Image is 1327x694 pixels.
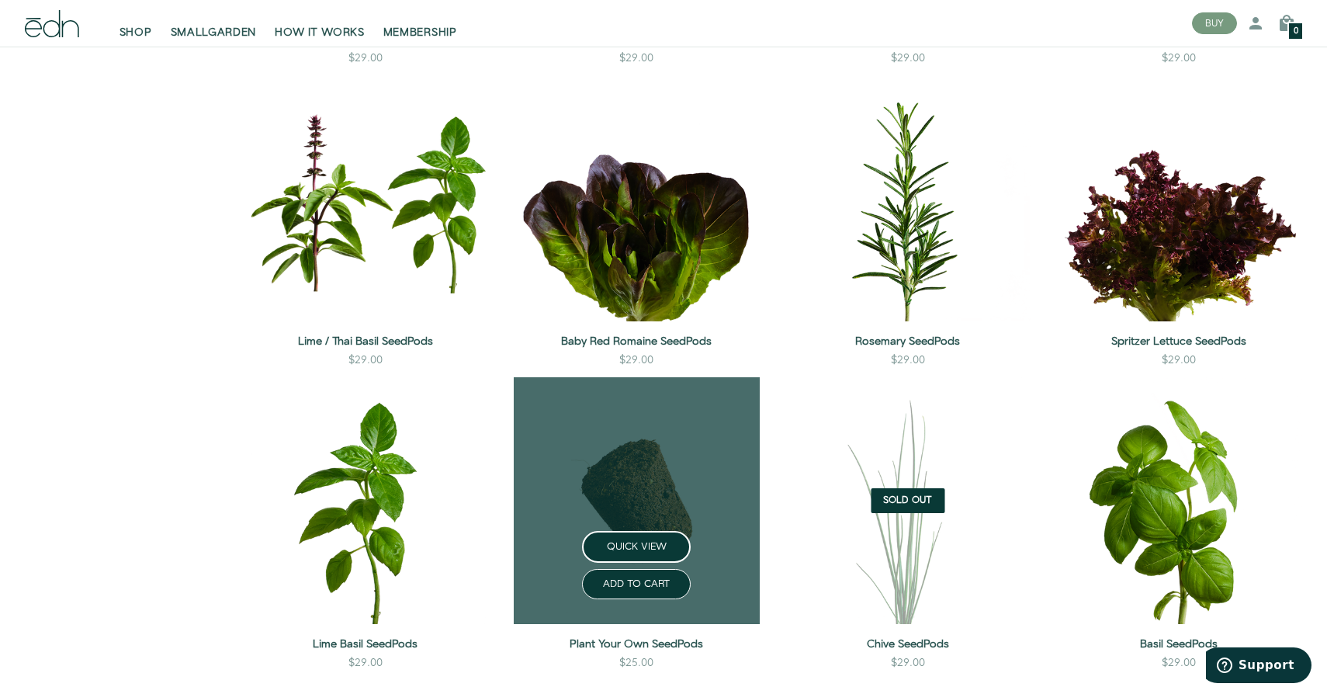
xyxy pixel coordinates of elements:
div: $29.00 [1162,50,1196,66]
a: Rosemary SeedPods [785,334,1031,349]
div: $29.00 [1162,352,1196,368]
div: $29.00 [891,50,925,66]
span: SMALLGARDEN [171,25,257,40]
iframe: Opens a widget where you can find more information [1206,647,1311,686]
a: HOW IT WORKS [265,6,373,40]
div: $25.00 [619,655,653,671]
div: $29.00 [619,352,653,368]
a: Lime / Thai Basil SeedPods [242,334,489,349]
div: $29.00 [891,655,925,671]
div: $29.00 [348,50,383,66]
img: Rosemary SeedPods [785,75,1031,322]
button: ADD TO CART [582,569,691,599]
a: Chive SeedPods [785,637,1031,652]
span: SHOP [120,25,152,40]
a: SHOP [110,6,161,40]
a: Basil SeedPods [1056,637,1303,652]
div: $29.00 [348,352,383,368]
img: Baby Red Romaine SeedPods [514,75,761,322]
img: Basil SeedPods [1056,377,1303,624]
img: Chive SeedPods [785,377,1031,624]
a: Spritzer Lettuce SeedPods [1056,334,1303,349]
div: $29.00 [1162,655,1196,671]
div: $29.00 [891,352,925,368]
a: Lime Basil SeedPods [242,637,489,652]
button: QUICK VIEW [582,531,691,563]
a: MEMBERSHIP [374,6,466,40]
div: $29.00 [619,50,653,66]
span: HOW IT WORKS [275,25,364,40]
span: Sold Out [883,496,932,505]
img: Lime Basil SeedPods [242,377,489,624]
a: Plant Your Own SeedPods [514,637,761,652]
span: 0 [1294,27,1298,36]
div: $29.00 [348,655,383,671]
button: BUY [1192,12,1237,34]
img: Spritzer Lettuce SeedPods [1056,75,1303,322]
img: Lime / Thai Basil SeedPods [242,75,489,322]
span: MEMBERSHIP [383,25,457,40]
a: Baby Red Romaine SeedPods [514,334,761,349]
a: SMALLGARDEN [161,6,266,40]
